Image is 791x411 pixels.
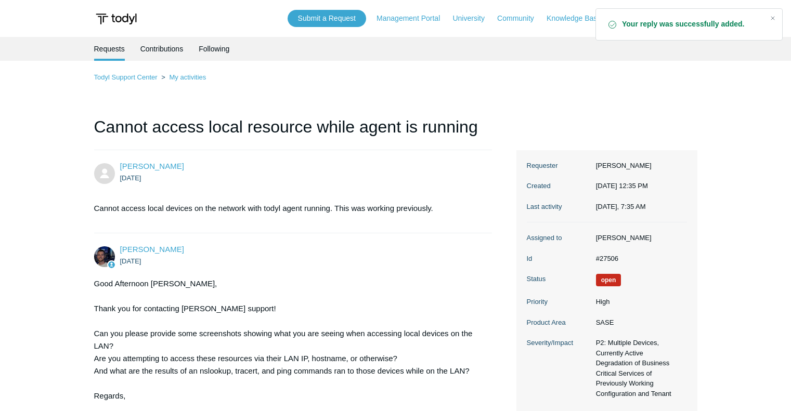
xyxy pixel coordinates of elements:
strong: Your reply was successfully added. [622,19,761,30]
span: Seth Boxer [120,162,184,170]
li: Requests [94,37,125,61]
dd: High [591,297,687,307]
img: Todyl Support Center Help Center home page [94,9,138,29]
h1: Cannot access local resource while agent is running [94,114,492,150]
a: [PERSON_NAME] [120,162,184,170]
dt: Severity/Impact [527,338,591,348]
dd: #27506 [591,254,687,264]
dt: Id [527,254,591,264]
a: Todyl Support Center [94,73,158,81]
a: Knowledge Base [547,13,612,24]
dt: Assigned to [527,233,591,243]
dt: Product Area [527,317,591,328]
dt: Created [527,181,591,191]
p: Cannot access local devices on the network with todyl agent running. This was working previously. [94,202,482,215]
dd: [PERSON_NAME] [591,233,687,243]
a: [PERSON_NAME] [120,245,184,254]
time: 08/18/2025, 12:35 [596,182,648,190]
dd: P2: Multiple Devices, Currently Active Degradation of Business Critical Services of Previously Wo... [591,338,687,399]
dt: Priority [527,297,591,307]
a: My activities [169,73,206,81]
li: Todyl Support Center [94,73,160,81]
dd: [PERSON_NAME] [591,161,687,171]
span: Connor Davis [120,245,184,254]
dt: Status [527,274,591,284]
a: Community [497,13,544,24]
time: 08/18/2025, 12:35 [120,174,141,182]
li: My activities [159,73,206,81]
a: University [452,13,495,24]
time: 08/18/2025, 12:42 [120,257,141,265]
time: 08/20/2025, 07:35 [596,203,646,210]
span: We are working on a response for you [596,274,621,286]
a: Contributions [140,37,184,61]
dt: Last activity [527,202,591,212]
a: Submit a Request [288,10,366,27]
dt: Requester [527,161,591,171]
a: Management Portal [377,13,450,24]
a: Following [199,37,229,61]
dd: SASE [591,317,687,328]
div: Close [766,11,780,25]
